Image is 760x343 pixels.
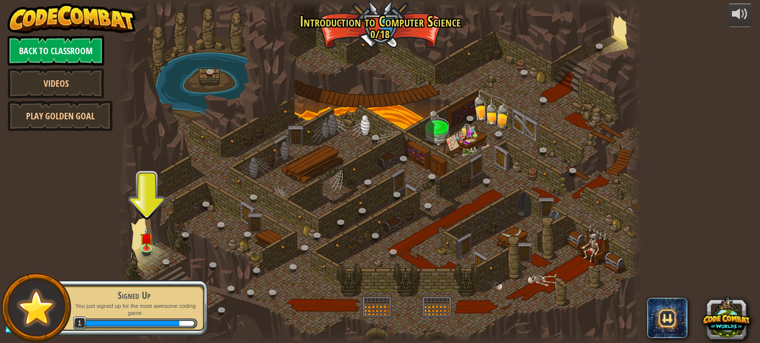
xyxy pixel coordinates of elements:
[71,288,197,302] div: Signed Up
[8,68,104,98] a: Videos
[14,285,59,330] img: default.png
[140,228,153,250] img: level-banner-unstarted.png
[71,302,197,317] p: You just signed up for the most awesome coding game.
[8,4,136,34] img: CodeCombat - Learn how to code by playing a game
[73,316,87,330] span: 1
[8,101,113,131] a: Play Golden Goal
[727,4,752,27] button: Adjust volume
[8,36,104,66] a: Back to Classroom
